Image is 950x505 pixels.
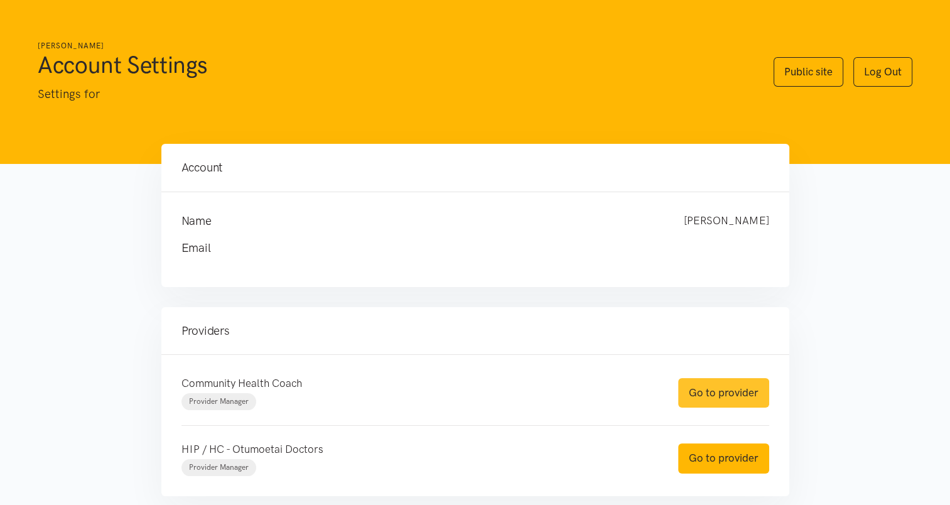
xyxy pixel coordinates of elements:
a: Log Out [853,57,912,87]
a: Public site [774,57,843,87]
p: Community Health Coach [181,375,653,392]
a: Go to provider [678,378,769,408]
p: Settings for [38,85,748,104]
span: Provider Manager [189,397,249,406]
span: Provider Manager [189,463,249,472]
p: HIP / HC - Otumoetai Doctors [181,441,653,458]
h4: Email [181,239,744,257]
h1: Account Settings [38,50,748,80]
a: Go to provider [678,443,769,473]
h4: Providers [181,322,769,340]
h4: Name [181,212,659,230]
h4: Account [181,159,769,176]
h6: [PERSON_NAME] [38,40,748,52]
div: [PERSON_NAME] [671,212,782,230]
